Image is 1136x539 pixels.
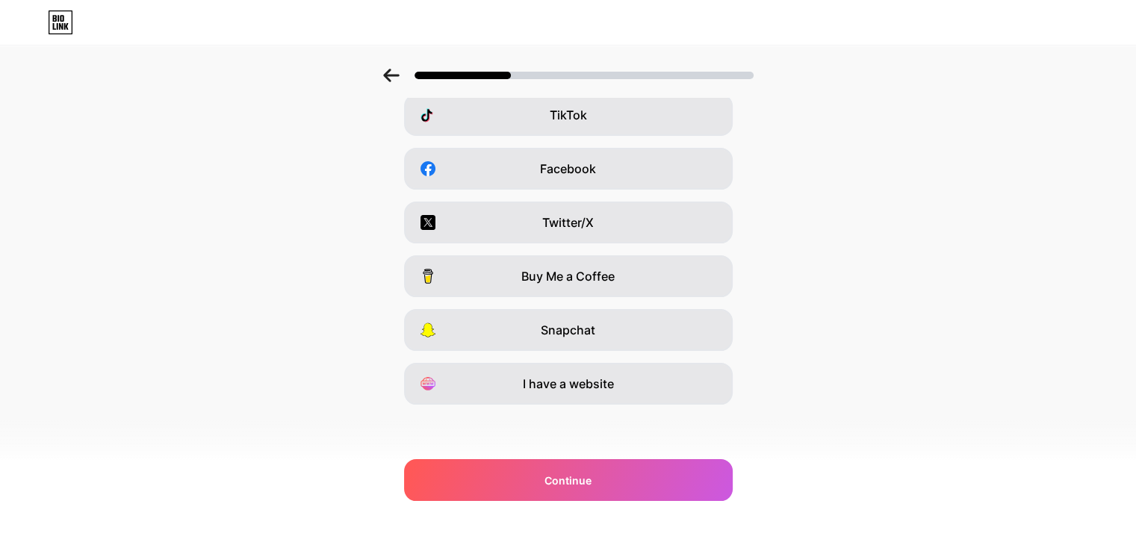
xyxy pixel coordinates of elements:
span: TikTok [550,106,587,124]
span: Twitter/X [542,214,594,231]
span: Continue [544,473,592,488]
span: Facebook [540,160,596,178]
span: Buy Me a Coffee [521,267,615,285]
span: I have a website [523,375,614,393]
span: Snapchat [541,321,595,339]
